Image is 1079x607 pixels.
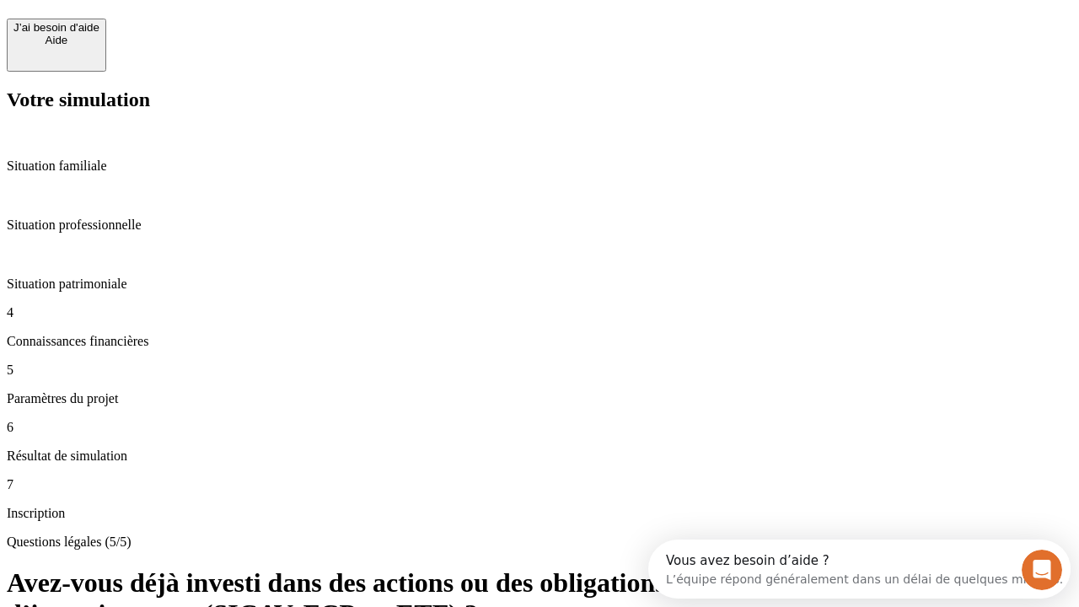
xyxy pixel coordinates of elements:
[7,477,1072,492] p: 7
[7,19,106,72] button: J’ai besoin d'aideAide
[7,363,1072,378] p: 5
[7,506,1072,521] p: Inscription
[7,305,1072,320] p: 4
[7,158,1072,174] p: Situation familiale
[7,89,1072,111] h2: Votre simulation
[13,21,99,34] div: J’ai besoin d'aide
[13,34,99,46] div: Aide
[7,277,1072,292] p: Situation patrimoniale
[7,7,464,53] div: Ouvrir le Messenger Intercom
[7,534,1072,550] p: Questions légales (5/5)
[7,449,1072,464] p: Résultat de simulation
[1022,550,1062,590] iframe: Intercom live chat
[648,540,1071,599] iframe: Intercom live chat discovery launcher
[7,334,1072,349] p: Connaissances financières
[7,420,1072,435] p: 6
[18,28,415,46] div: L’équipe répond généralement dans un délai de quelques minutes.
[7,391,1072,406] p: Paramètres du projet
[18,14,415,28] div: Vous avez besoin d’aide ?
[7,218,1072,233] p: Situation professionnelle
